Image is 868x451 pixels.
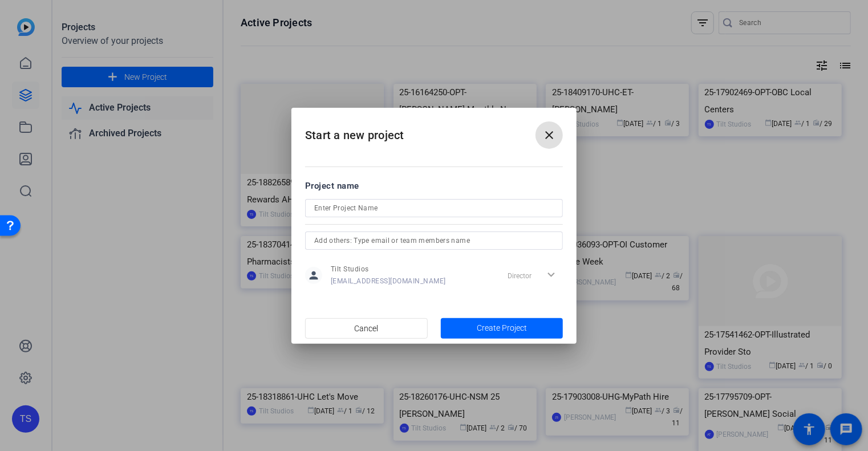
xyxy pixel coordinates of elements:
[305,180,563,192] div: Project name
[314,234,554,247] input: Add others: Type email or team members name
[305,267,322,284] mat-icon: person
[441,318,563,339] button: Create Project
[477,322,527,334] span: Create Project
[291,108,577,154] h2: Start a new project
[314,201,554,215] input: Enter Project Name
[354,318,378,339] span: Cancel
[331,277,446,286] span: [EMAIL_ADDRESS][DOMAIN_NAME]
[542,128,556,142] mat-icon: close
[331,265,446,274] span: Tilt Studios
[305,318,428,339] button: Cancel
